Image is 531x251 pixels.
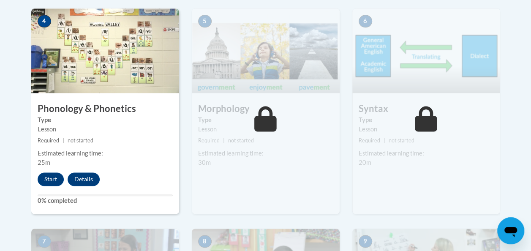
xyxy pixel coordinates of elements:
div: Lesson [359,125,494,134]
span: 8 [198,235,212,248]
span: 6 [359,15,372,27]
span: 30m [198,159,211,166]
label: Type [198,115,333,125]
h3: Morphology [192,102,340,115]
h3: Phonology & Phonetics [31,102,179,115]
span: not started [389,137,414,144]
iframe: Button to launch messaging window [497,217,524,244]
span: not started [228,137,254,144]
img: Course Image [31,8,179,93]
label: Type [38,115,173,125]
button: Start [38,172,64,186]
span: not started [68,137,93,144]
img: Course Image [192,8,340,93]
div: Estimated learning time: [198,149,333,158]
span: Required [198,137,220,144]
span: 20m [359,159,371,166]
span: | [63,137,64,144]
span: | [384,137,385,144]
span: 5 [198,15,212,27]
span: | [223,137,225,144]
h3: Syntax [352,102,500,115]
div: Estimated learning time: [359,149,494,158]
label: 0% completed [38,196,173,205]
span: 9 [359,235,372,248]
span: 25m [38,159,50,166]
span: Required [38,137,59,144]
label: Type [359,115,494,125]
img: Course Image [352,8,500,93]
div: Lesson [198,125,333,134]
div: Lesson [38,125,173,134]
div: Estimated learning time: [38,149,173,158]
span: 4 [38,15,51,27]
button: Details [68,172,100,186]
span: Required [359,137,380,144]
span: 7 [38,235,51,248]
